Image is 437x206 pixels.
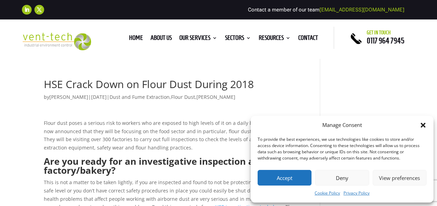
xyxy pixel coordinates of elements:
[225,35,251,43] a: Sectors
[322,121,362,129] div: Manage Consent
[110,94,170,100] a: Dust and Fume Extraction
[44,79,301,93] h1: HSE Crack Down on Flour Dust During 2018
[367,30,391,35] span: Get in touch
[367,36,404,45] a: 0117 964 7945
[22,33,91,50] img: 2023-09-27T08_35_16.549ZVENT-TECH---Clear-background
[315,189,340,197] a: Cookie Policy
[44,119,301,157] p: Flour dust poses a serious risk to workers who are exposed to high levels of it on a daily basis....
[151,35,172,43] a: About us
[34,5,44,15] a: Follow on X
[22,5,32,15] a: Follow on LinkedIn
[248,7,404,13] span: Contact a member of our team
[91,94,107,100] span: [DATE]
[49,94,88,100] a: [PERSON_NAME]
[343,189,370,197] a: Privacy Policy
[373,170,427,186] button: View preferences
[258,136,426,161] div: To provide the best experiences, we use technologies like cookies to store and/or access device i...
[259,35,291,43] a: Resources
[420,122,427,129] div: Close dialog
[319,7,404,13] a: [EMAIL_ADDRESS][DOMAIN_NAME]
[44,155,281,177] strong: Are you ready for an investigative inspection at your factory/bakery?
[179,35,217,43] a: Our Services
[298,35,318,43] a: Contact
[258,170,311,186] button: Accept
[171,94,195,100] a: Flour Dust
[315,170,369,186] button: Deny
[129,35,143,43] a: Home
[196,94,235,100] a: [PERSON_NAME]
[44,93,301,106] p: by | | , ,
